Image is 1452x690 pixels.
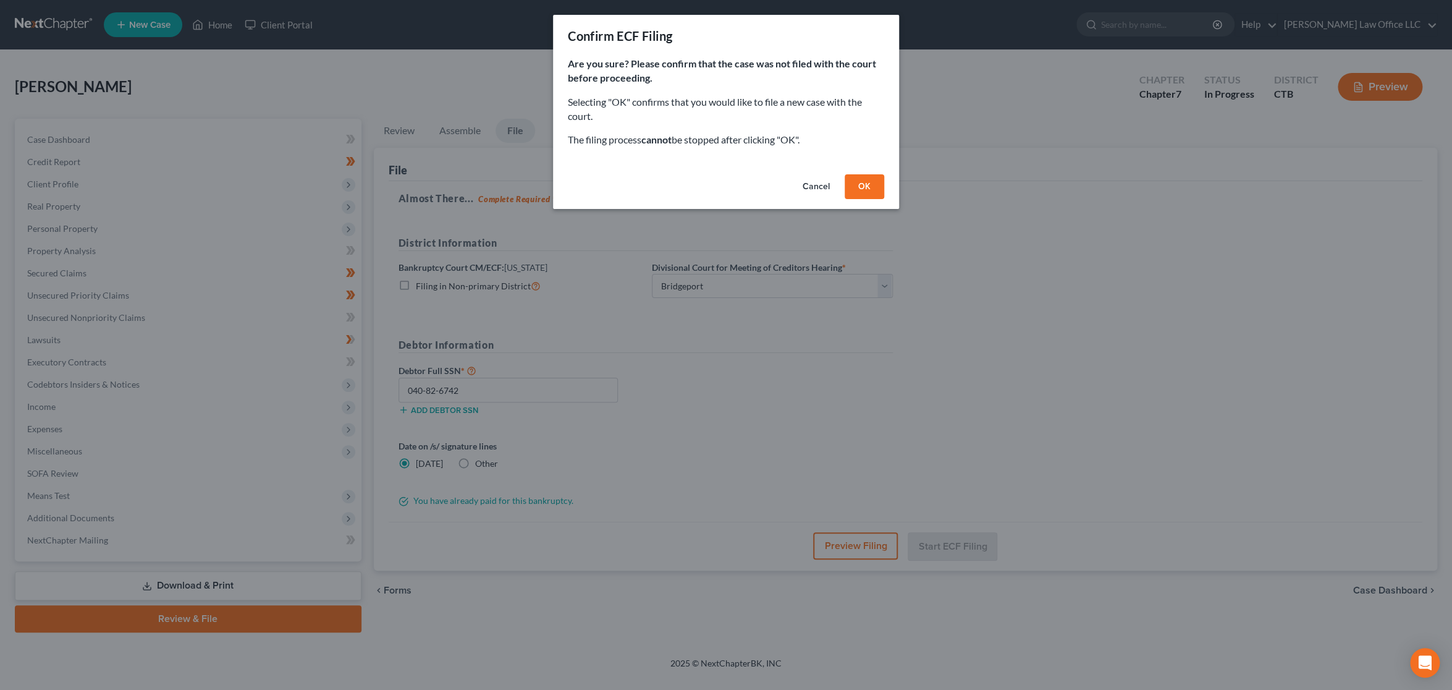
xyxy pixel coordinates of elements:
[568,57,876,83] strong: Are you sure? Please confirm that the case was not filed with the court before proceeding.
[568,27,672,45] div: Confirm ECF Filing
[568,95,884,124] p: Selecting "OK" confirms that you would like to file a new case with the court.
[793,174,840,199] button: Cancel
[641,134,672,145] strong: cannot
[1410,648,1440,678] div: Open Intercom Messenger
[568,133,884,147] p: The filing process be stopped after clicking "OK".
[845,174,884,199] button: OK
